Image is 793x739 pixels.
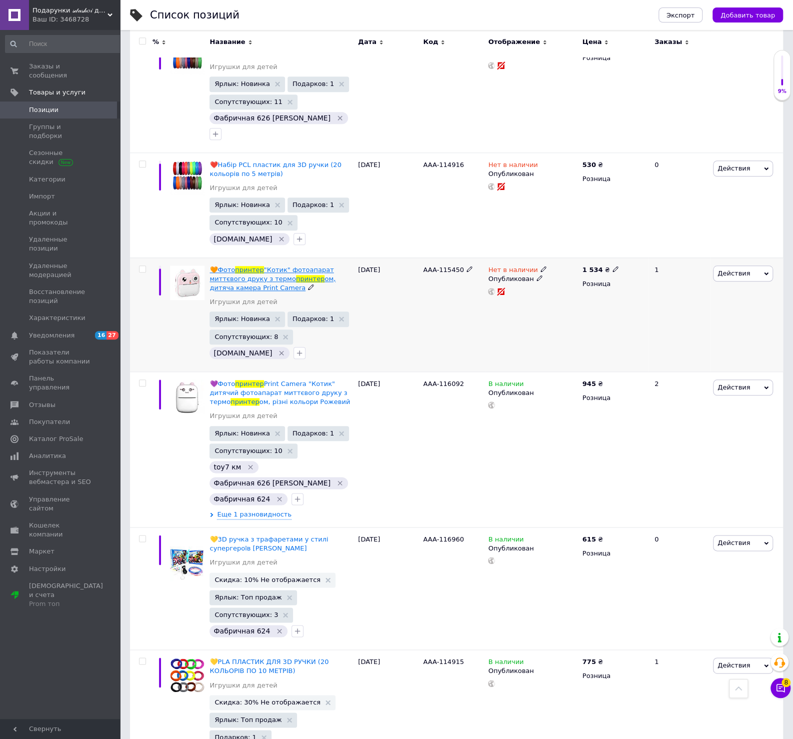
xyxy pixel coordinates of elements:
[213,114,330,122] span: Фабричная 626 [PERSON_NAME]
[214,699,320,705] span: Скидка: 30% Не отображается
[770,678,790,698] button: Чат с покупателем8
[29,374,92,392] span: Панель управления
[5,35,124,53] input: Поиск
[235,380,264,387] span: принтер
[209,380,235,387] span: 💜Фото
[582,379,603,388] div: ₴
[29,564,65,573] span: Настройки
[582,279,646,288] div: Розница
[209,266,235,273] span: 🧡Фото
[170,379,204,414] img: 💜Фотопринтер Print Camera "Котик" дитячий фотоапарат миттєвого друку з термопринтером, різні коль...
[781,678,790,687] span: 8
[582,671,646,680] div: Розница
[648,371,710,527] div: 2
[29,261,92,279] span: Удаленные модерацией
[209,658,328,674] a: 💛PLA ПЛАСТИК ДЛЯ 3D РУЧКИ (20 КОЛЬОРІВ ПО 10 МЕТРІВ)
[29,581,103,609] span: [DEMOGRAPHIC_DATA] и счета
[29,451,66,460] span: Аналитика
[209,266,335,291] a: 🧡Фотопринтер"Котик" фотоапарат миттєвого друку з термопринтером, дитяча камера Print Camera
[29,148,92,166] span: Сезонные скидки
[488,161,537,171] span: Нет в наличии
[488,658,523,668] span: В наличии
[488,266,537,276] span: Нет в наличии
[648,257,710,371] div: 1
[29,313,85,322] span: Характеристики
[29,209,92,227] span: Акции и промокоды
[277,349,285,357] svg: Удалить метку
[209,558,277,567] a: Игрушки для детей
[358,37,376,46] span: Дата
[214,430,269,436] span: Ярлык: Новинка
[152,37,159,46] span: %
[488,535,523,546] span: В наличии
[209,380,347,405] span: Print Camera "Котик" дитячий фотоапарат миттєвого друку з термо
[214,716,281,723] span: Ярлык: Топ продаж
[423,37,438,46] span: Код
[292,315,334,322] span: Подарков: 1
[717,269,750,277] span: Действия
[488,169,577,178] div: Опубликован
[29,495,92,513] span: Управление сайтом
[296,275,325,282] span: принтер
[277,235,285,243] svg: Удалить метку
[654,37,682,46] span: Заказы
[488,544,577,553] div: Опубликован
[488,274,577,283] div: Опубликован
[209,37,245,46] span: Название
[720,11,775,19] span: Добавить товар
[259,398,350,405] span: ом, різні кольори Рожевий
[582,160,603,169] div: ₴
[292,201,334,208] span: Подарков: 1
[582,161,596,168] b: 530
[29,521,92,539] span: Кошелек компании
[423,161,463,168] span: AAA-114916
[214,219,282,225] span: Сопутствующих: 10
[29,192,55,201] span: Импорт
[214,201,269,208] span: Ярлык: Новинка
[209,681,277,690] a: Игрушки для детей
[29,348,92,366] span: Показатели работы компании
[275,495,283,503] svg: Удалить метку
[170,535,204,581] img: 💛3D ручка з трафаретами у стилі супергероїв Marvel Марвел
[213,479,330,487] span: Фабричная 626 [PERSON_NAME]
[213,349,272,357] span: [DOMAIN_NAME]
[488,666,577,675] div: Опубликован
[213,495,270,503] span: Фабричная 624
[214,447,282,454] span: Сопутствующих: 10
[29,105,58,114] span: Позиции
[336,479,344,487] svg: Удалить метку
[666,11,694,19] span: Экспорт
[774,88,790,95] div: 9%
[717,164,750,172] span: Действия
[29,122,92,140] span: Группы и подборки
[582,174,646,183] div: Розница
[488,388,577,397] div: Опубликован
[648,31,710,152] div: 1
[170,160,204,195] img: ❤️Набір PCL пластик для 3D ручки (20 кольорів по 5 метрів)
[214,315,269,322] span: Ярлык: Новинка
[355,371,420,527] div: [DATE]
[582,53,646,62] div: Розница
[214,333,278,340] span: Сопутствующих: 8
[582,657,603,666] div: ₴
[214,98,282,105] span: Сопутствующих: 11
[423,535,463,543] span: AAA-116960
[582,549,646,558] div: Розница
[246,463,254,471] svg: Удалить метку
[29,599,103,608] div: Prom топ
[209,161,341,177] a: ❤️Набір PCL пластик для 3D ручки (20 кольорів по 5 метрів)
[582,535,596,543] b: 615
[712,7,783,22] button: Добавить товар
[658,7,702,22] button: Экспорт
[29,287,92,305] span: Восстановление позиций
[150,10,239,20] div: Список позиций
[29,88,85,97] span: Товары и услуги
[29,434,83,443] span: Каталог ProSale
[292,80,334,87] span: Подарков: 1
[106,331,118,339] span: 27
[209,411,277,420] a: Игрушки для детей
[355,152,420,257] div: [DATE]
[488,37,539,46] span: Отображение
